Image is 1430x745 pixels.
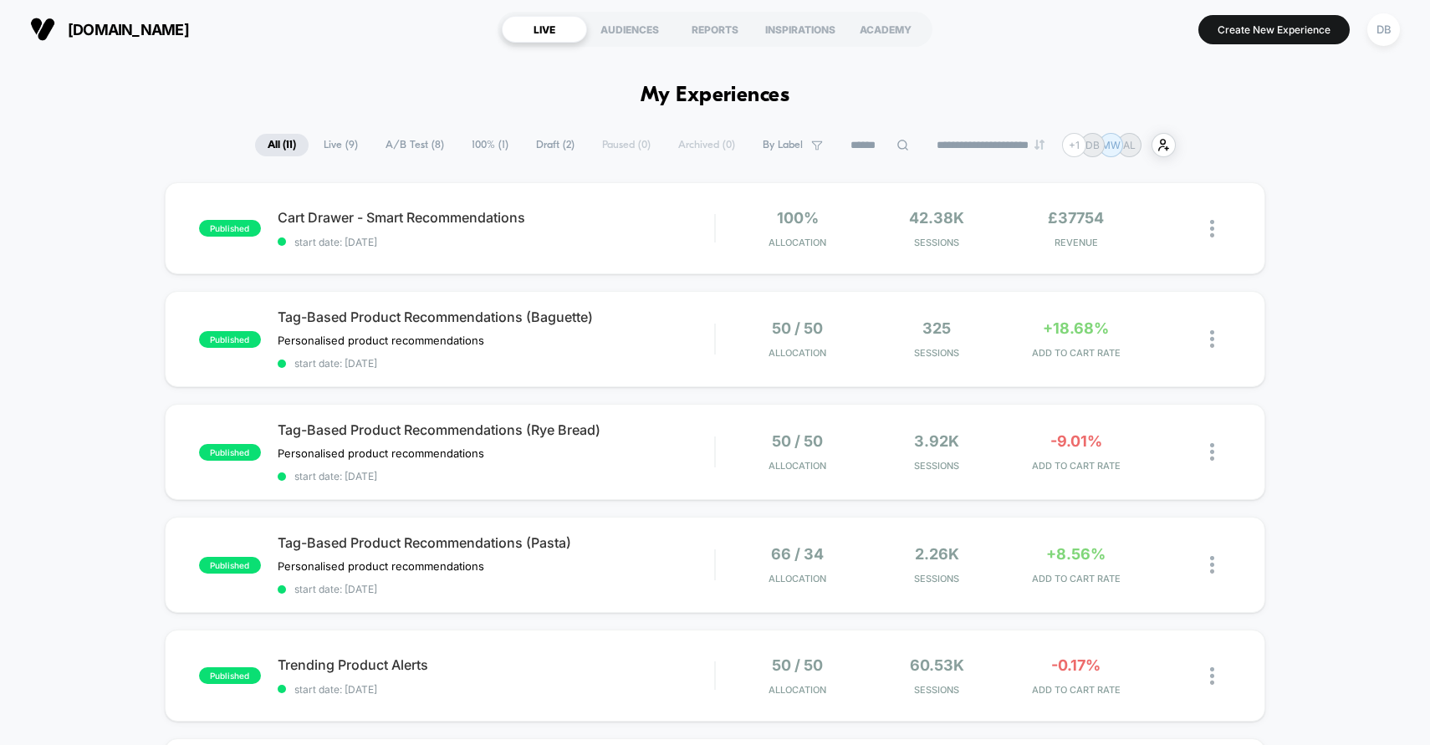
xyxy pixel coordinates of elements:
span: +18.68% [1043,319,1109,337]
span: start date: [DATE] [278,236,715,248]
span: Personalised product recommendations [278,446,484,460]
span: 60.53k [910,656,964,674]
span: published [199,667,261,684]
span: Personalised product recommendations [278,334,484,347]
span: Allocation [769,684,826,696]
span: 3.92k [914,432,959,450]
span: Draft ( 2 ) [523,134,587,156]
img: close [1210,330,1214,348]
span: published [199,557,261,574]
span: Allocation [769,237,826,248]
button: [DOMAIN_NAME] [25,16,194,43]
img: end [1034,140,1044,150]
span: Allocation [769,573,826,584]
span: 50 / 50 [772,432,823,450]
span: ADD TO CART RATE [1010,573,1141,584]
span: 100% [777,209,819,227]
div: REPORTS [672,16,758,43]
p: AL [1123,139,1136,151]
img: close [1210,220,1214,237]
span: -0.17% [1051,656,1101,674]
span: start date: [DATE] [278,470,715,482]
div: AUDIENCES [587,16,672,43]
span: 50 / 50 [772,656,823,674]
span: Live ( 9 ) [311,134,370,156]
span: Sessions [871,347,1002,359]
span: 2.26k [915,545,959,563]
span: ADD TO CART RATE [1010,347,1141,359]
span: [DOMAIN_NAME] [68,21,189,38]
span: published [199,331,261,348]
span: start date: [DATE] [278,683,715,696]
span: Tag-Based Product Recommendations (Rye Bread) [278,421,715,438]
p: MW [1101,139,1121,151]
span: start date: [DATE] [278,357,715,370]
img: close [1210,443,1214,461]
span: Sessions [871,460,1002,472]
span: ADD TO CART RATE [1010,684,1141,696]
span: Sessions [871,573,1002,584]
div: ACADEMY [843,16,928,43]
span: published [199,220,261,237]
span: Sessions [871,237,1002,248]
span: ADD TO CART RATE [1010,460,1141,472]
img: close [1210,667,1214,685]
span: £37754 [1048,209,1104,227]
span: A/B Test ( 8 ) [373,134,457,156]
span: Sessions [871,684,1002,696]
span: Allocation [769,460,826,472]
div: LIVE [502,16,587,43]
span: Allocation [769,347,826,359]
span: Cart Drawer - Smart Recommendations [278,209,715,226]
span: start date: [DATE] [278,583,715,595]
span: 325 [922,319,951,337]
h1: My Experiences [641,84,790,108]
button: DB [1362,13,1405,47]
img: close [1210,556,1214,574]
span: Tag-Based Product Recommendations (Baguette) [278,309,715,325]
span: REVENUE [1010,237,1141,248]
span: Trending Product Alerts [278,656,715,673]
span: 50 / 50 [772,319,823,337]
img: Visually logo [30,17,55,42]
span: 100% ( 1 ) [459,134,521,156]
div: + 1 [1062,133,1086,157]
p: DB [1085,139,1100,151]
span: Personalised product recommendations [278,559,484,573]
button: Create New Experience [1198,15,1350,44]
span: +8.56% [1046,545,1106,563]
div: INSPIRATIONS [758,16,843,43]
span: published [199,444,261,461]
span: Tag-Based Product Recommendations (Pasta) [278,534,715,551]
span: -9.01% [1050,432,1102,450]
span: All ( 11 ) [255,134,309,156]
div: DB [1367,13,1400,46]
span: 42.38k [909,209,964,227]
span: 66 / 34 [771,545,824,563]
span: By Label [763,139,803,151]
